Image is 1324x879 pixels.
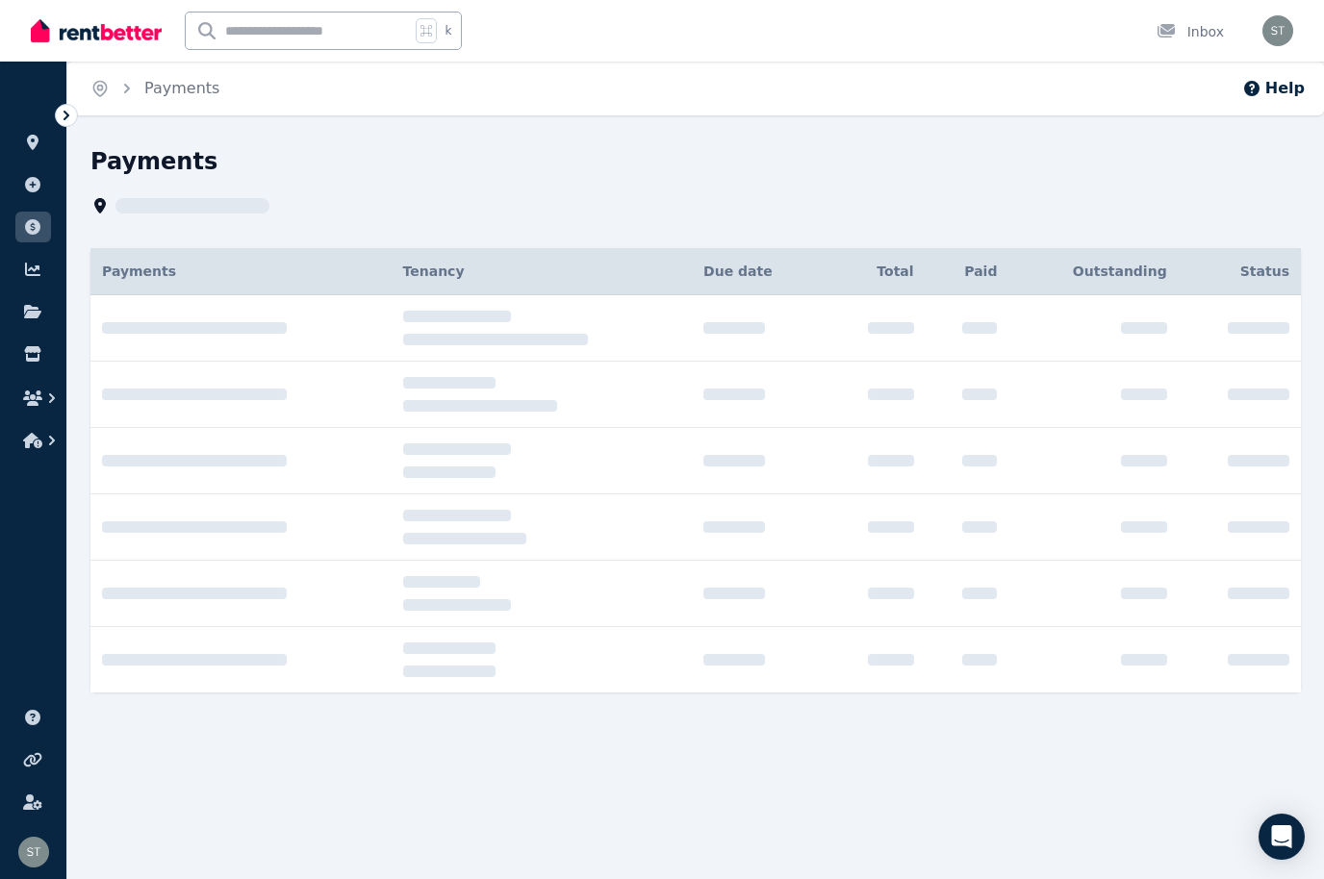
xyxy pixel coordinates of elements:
[144,79,219,97] a: Payments
[102,264,176,279] span: Payments
[692,248,825,295] th: Due date
[825,248,925,295] th: Total
[445,23,451,38] span: k
[1262,15,1293,46] img: Samantha Thomas
[90,146,217,177] h1: Payments
[926,248,1009,295] th: Paid
[1179,248,1301,295] th: Status
[1157,22,1224,41] div: Inbox
[392,248,693,295] th: Tenancy
[15,106,76,119] span: ORGANISE
[18,837,49,867] img: Samantha Thomas
[1259,814,1305,860] div: Open Intercom Messenger
[67,62,242,115] nav: Breadcrumb
[1242,77,1305,100] button: Help
[1008,248,1178,295] th: Outstanding
[31,16,162,45] img: RentBetter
